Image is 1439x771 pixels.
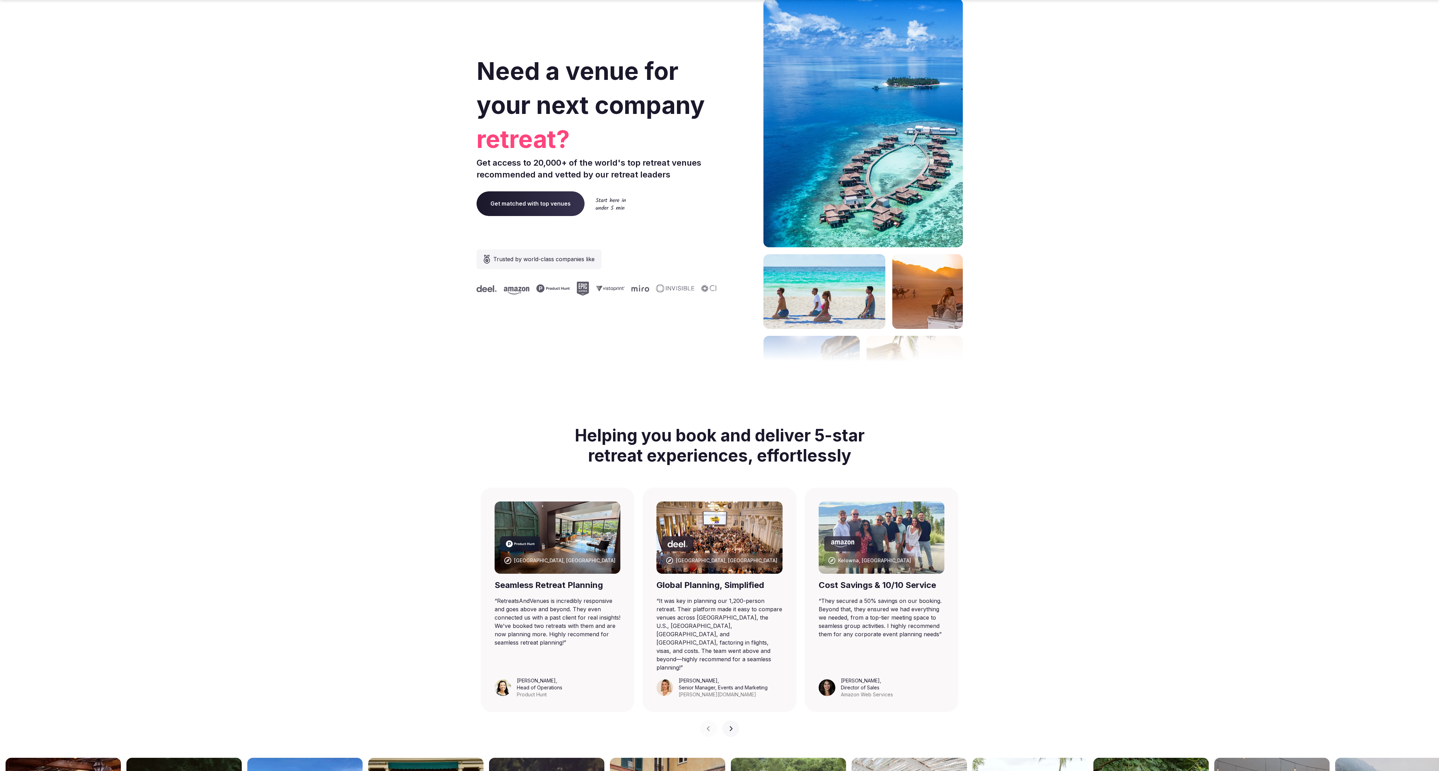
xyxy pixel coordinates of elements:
div: Head of Operations [517,684,562,691]
div: Product Hunt [517,691,562,698]
h2: Helping you book and deliver 5-star retreat experiences, effortlessly [564,417,875,474]
svg: Miro company logo [631,285,649,292]
div: Seamless Retreat Planning [495,579,621,591]
cite: [PERSON_NAME] [517,678,556,683]
blockquote: “ It was key in planning our 1,200-person retreat. Their platform made it easy to compare venues ... [656,597,783,672]
span: Need a venue for your next company [477,56,705,120]
svg: Deel company logo [477,285,497,292]
figcaption: , [841,677,893,698]
img: Kelowna, Canada [819,501,945,574]
img: Punta Umbria, Spain [656,501,783,574]
img: Sonia Singh [819,679,835,696]
blockquote: “ RetreatsAndVenues is incredibly responsive and goes above and beyond. They even connected us wi... [495,597,621,647]
svg: Epic Games company logo [577,282,589,296]
div: [GEOGRAPHIC_DATA], [GEOGRAPHIC_DATA] [676,557,777,564]
img: yoga on tropical beach [763,254,885,329]
div: Senior Manager, Events and Marketing [679,684,768,691]
div: [PERSON_NAME][DOMAIN_NAME] [679,691,768,698]
cite: [PERSON_NAME] [679,678,718,683]
a: Get matched with top venues [477,191,585,216]
div: Global Planning, Simplified [656,579,783,591]
div: Director of Sales [841,684,893,691]
div: Kelowna, [GEOGRAPHIC_DATA] [838,557,911,564]
cite: [PERSON_NAME] [841,678,880,683]
blockquote: “ They secured a 50% savings on our booking. Beyond that, they ensured we had everything we neede... [819,597,945,638]
img: Start here in under 5 min [596,198,626,210]
div: Amazon Web Services [841,691,893,698]
div: [GEOGRAPHIC_DATA], [GEOGRAPHIC_DATA] [514,557,615,564]
img: Leeann Trang [495,679,511,696]
span: Trusted by world-class companies like [493,255,595,263]
svg: Vistaprint company logo [596,285,625,291]
figcaption: , [679,677,768,698]
img: woman sitting in back of truck with camels [892,254,963,329]
img: Barcelona, Spain [495,501,621,574]
span: retreat? [477,122,717,156]
figcaption: , [517,677,562,698]
div: Cost Savings & 10/10 Service [819,579,945,591]
img: Triana Jewell-Lujan [656,679,673,696]
svg: Invisible company logo [656,284,694,293]
svg: Deel company logo [668,540,688,547]
p: Get access to 20,000+ of the world's top retreat venues recommended and vetted by our retreat lea... [477,157,717,180]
